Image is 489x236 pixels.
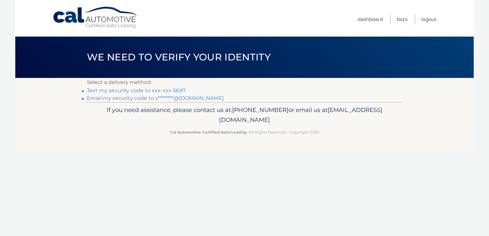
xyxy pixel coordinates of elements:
[53,6,138,29] a: Cal Automotive
[87,51,271,63] span: We need to verify your identity
[421,14,436,24] a: Logout
[87,87,186,94] a: Text my security code to xxx-xxx-5697
[170,130,246,135] strong: Cal Automotive Certified Auto Leasing
[397,14,407,24] a: FAQ's
[87,78,402,87] p: Select a delivery method:
[87,95,224,101] a: Email my security code to s********@[DOMAIN_NAME]
[91,129,398,135] p: - All Rights Reserved - Copyright 2025
[91,105,398,125] p: If you need assistance, please contact us at: or email us at
[232,106,288,114] span: [PHONE_NUMBER]
[358,14,383,24] a: Dashboard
